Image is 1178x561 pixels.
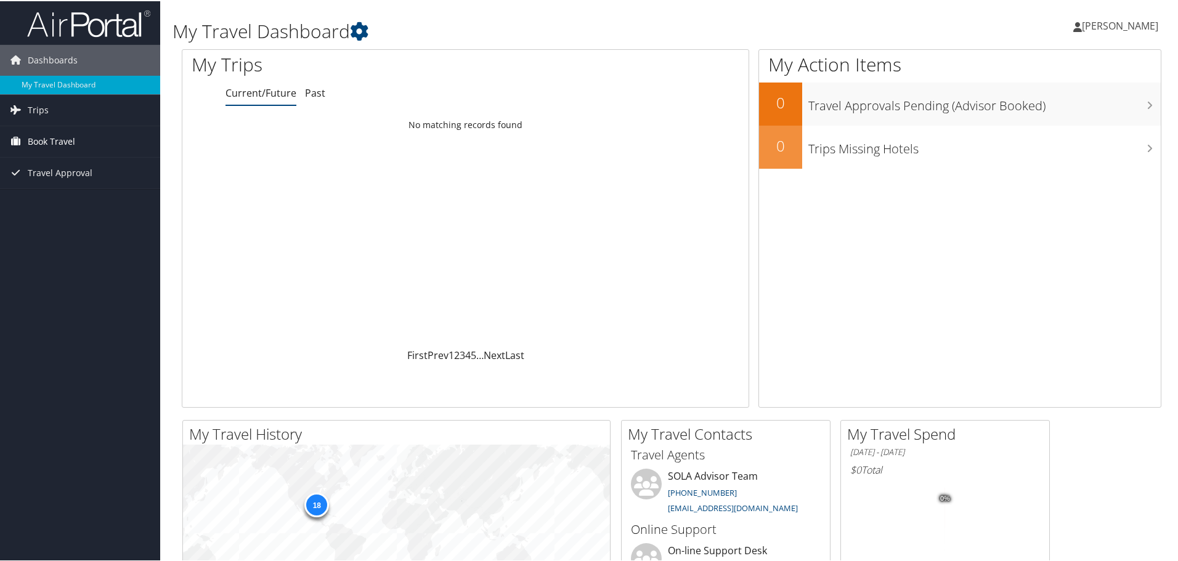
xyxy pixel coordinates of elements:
a: [PERSON_NAME] [1073,6,1171,43]
h6: [DATE] - [DATE] [850,445,1040,457]
h2: 0 [759,91,802,112]
a: Prev [428,347,449,361]
img: airportal-logo.png [27,8,150,37]
a: Past [305,85,325,99]
h3: Trips Missing Hotels [808,133,1161,156]
a: 0Trips Missing Hotels [759,124,1161,167]
h3: Online Support [631,520,821,537]
span: [PERSON_NAME] [1082,18,1158,31]
li: SOLA Advisor Team [625,467,827,518]
a: 5 [471,347,476,361]
h3: Travel Agents [631,445,821,462]
tspan: 0% [940,494,950,501]
a: Next [484,347,505,361]
h2: My Travel Contacts [628,422,830,443]
span: Dashboards [28,44,78,75]
a: 2 [454,347,460,361]
span: Book Travel [28,125,75,156]
td: No matching records found [182,113,749,135]
a: 0Travel Approvals Pending (Advisor Booked) [759,81,1161,124]
h1: My Trips [192,50,503,76]
h1: My Action Items [759,50,1161,76]
a: 3 [460,347,465,361]
span: Travel Approval [28,156,92,187]
h1: My Travel Dashboard [173,17,838,43]
div: 18 [304,491,329,516]
a: Current/Future [225,85,296,99]
h2: My Travel Spend [847,422,1049,443]
a: [PHONE_NUMBER] [668,486,737,497]
h3: Travel Approvals Pending (Advisor Booked) [808,90,1161,113]
a: First [407,347,428,361]
a: 1 [449,347,454,361]
h2: 0 [759,134,802,155]
span: Trips [28,94,49,124]
span: $0 [850,462,861,475]
a: [EMAIL_ADDRESS][DOMAIN_NAME] [668,501,798,512]
h2: My Travel History [189,422,610,443]
a: Last [505,347,524,361]
span: … [476,347,484,361]
a: 4 [465,347,471,361]
h6: Total [850,462,1040,475]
